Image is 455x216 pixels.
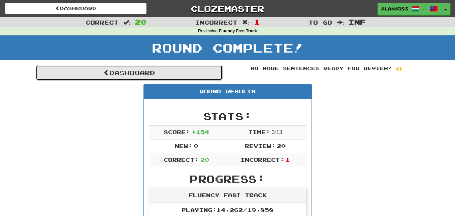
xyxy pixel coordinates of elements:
[5,3,147,14] a: Dashboard
[149,111,306,122] h2: Stats:
[245,143,275,149] span: Review:
[192,129,209,135] span: + 154
[337,20,344,25] span: :
[272,129,282,135] span: 3 : 13
[219,29,257,33] strong: Fluency Fast Track
[248,129,270,135] span: Time:
[254,18,260,26] span: 1
[149,188,306,203] div: Fluency Fast Track
[86,19,119,26] span: Correct
[277,143,286,149] span: 20
[194,143,198,149] span: 0
[195,19,237,26] span: Incorrect
[200,156,209,163] span: 20
[2,41,453,55] h1: Round Complete!
[144,84,312,99] div: Round Results
[164,156,199,163] span: Correct:
[175,143,192,149] span: New:
[378,3,442,15] a: alan4583 /
[240,156,284,163] span: Incorrect:
[135,18,147,26] span: 20
[286,156,290,163] span: 1
[164,129,190,135] span: Score:
[233,65,420,72] div: No more sentences ready for review! 🙌
[349,18,366,26] span: Inf
[123,20,131,25] span: :
[182,207,273,213] span: Playing: 14,262 / 19,858
[381,6,408,12] span: alan4583
[423,5,426,10] span: /
[149,173,306,184] h2: Progress:
[308,19,332,26] span: To go
[36,65,223,81] a: Dashboard
[242,20,250,25] span: :
[157,3,298,14] a: Clozemaster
